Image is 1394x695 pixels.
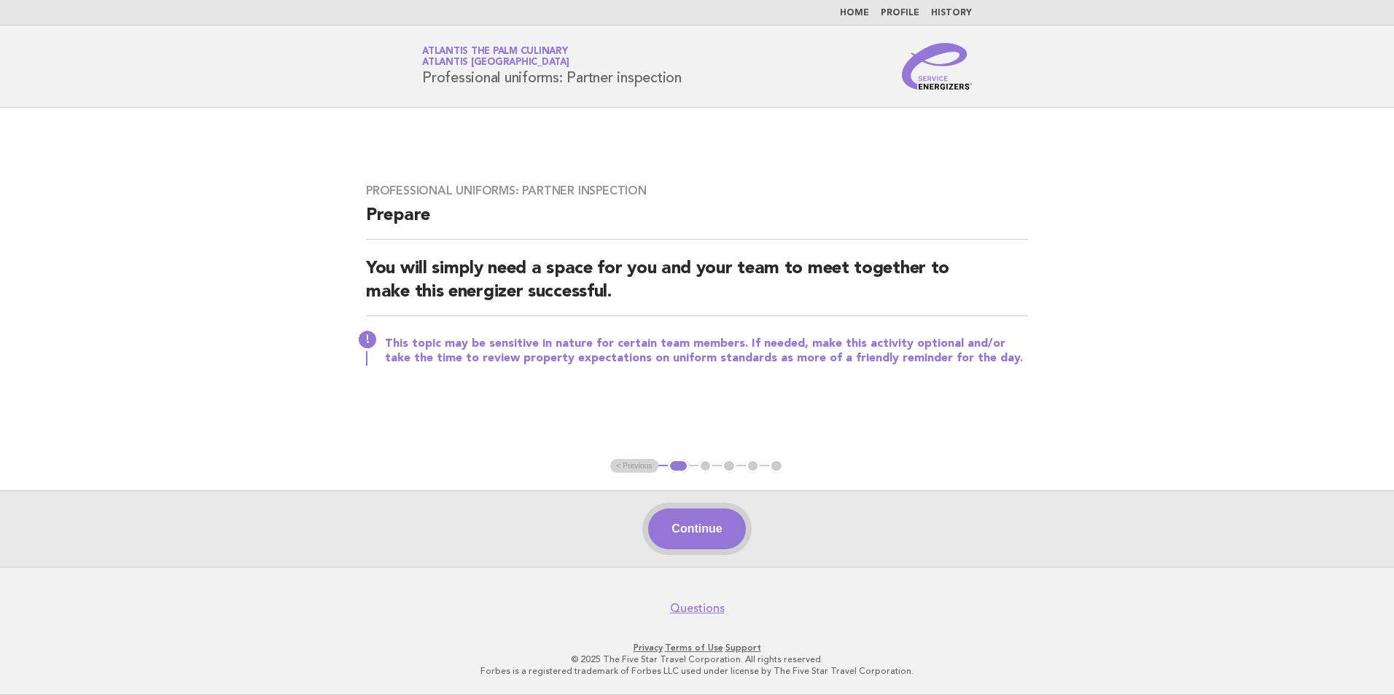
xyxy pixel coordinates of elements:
p: This topic may be sensitive in nature for certain team members. If needed, make this activity opt... [385,337,1028,366]
a: Privacy [634,643,663,653]
a: Questions [670,601,725,616]
button: Continue [648,509,745,549]
a: History [931,9,972,17]
h3: Professional uniforms: Partner inspection [366,184,1028,198]
a: Home [840,9,869,17]
a: Atlantis The Palm CulinaryAtlantis [GEOGRAPHIC_DATA] [422,47,569,67]
a: Support [725,643,761,653]
img: Service Energizers [902,43,972,90]
h1: Professional uniforms: Partner inspection [422,47,682,85]
a: Profile [881,9,919,17]
p: · · [251,642,1143,653]
button: 1 [668,459,689,474]
p: Forbes is a registered trademark of Forbes LLC used under license by The Five Star Travel Corpora... [251,665,1143,677]
p: © 2025 The Five Star Travel Corporation. All rights reserved. [251,653,1143,665]
h2: Prepare [366,204,1028,240]
a: Terms of Use [665,643,723,653]
h2: You will simply need a space for you and your team to meet together to make this energizer succes... [366,257,1028,316]
span: Atlantis [GEOGRAPHIC_DATA] [422,58,569,68]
